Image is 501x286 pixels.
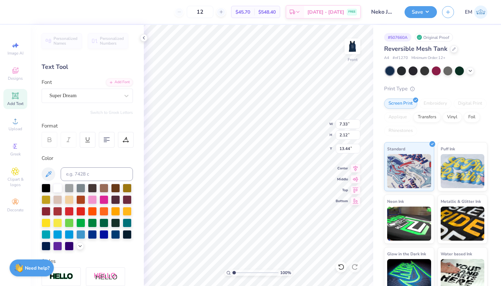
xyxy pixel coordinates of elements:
[336,166,348,171] span: Center
[90,110,133,115] button: Switch to Greek Letters
[387,145,405,152] span: Standard
[474,5,487,19] img: Elsa Mawani
[10,151,21,157] span: Greek
[9,126,22,132] span: Upload
[464,112,480,122] div: Foil
[384,126,417,136] div: Rhinestones
[54,36,78,46] span: Personalized Names
[336,188,348,193] span: Top
[106,78,133,86] div: Add Font
[346,40,359,53] img: Front
[94,272,118,281] img: Shadow
[42,78,52,86] label: Font
[441,250,472,257] span: Water based Ink
[280,270,291,276] span: 100 %
[42,257,133,265] div: Styles
[443,112,462,122] div: Vinyl
[393,55,408,61] span: # nf1270
[415,33,453,42] div: Original Proof
[7,207,24,213] span: Decorate
[336,199,348,204] span: Bottom
[100,36,124,46] span: Personalized Numbers
[49,273,73,281] img: Stroke
[7,101,24,106] span: Add Text
[42,154,133,162] div: Color
[348,10,355,14] span: FREE
[8,76,23,81] span: Designs
[366,5,399,19] input: Untitled Design
[384,55,389,61] span: A4
[384,33,411,42] div: # 507660A
[441,207,485,241] img: Metallic & Glitter Ink
[384,112,411,122] div: Applique
[387,154,431,188] img: Standard
[42,122,134,130] div: Format
[405,6,437,18] button: Save
[387,250,426,257] span: Glow in the Dark Ink
[441,198,481,205] span: Metallic & Glitter Ink
[307,9,344,16] span: [DATE] - [DATE]
[384,45,447,53] span: Reversible Mesh Tank
[236,9,250,16] span: $45.70
[465,8,472,16] span: EM
[258,9,276,16] span: $548.40
[454,99,487,109] div: Digital Print
[419,99,452,109] div: Embroidery
[61,167,133,181] input: e.g. 7428 c
[348,57,358,63] div: Front
[384,99,417,109] div: Screen Print
[441,154,485,188] img: Puff Ink
[387,207,431,241] img: Neon Ink
[3,177,27,187] span: Clipart & logos
[387,198,404,205] span: Neon Ink
[25,265,49,271] strong: Need help?
[42,62,133,72] div: Text Tool
[441,145,455,152] span: Puff Ink
[411,55,445,61] span: Minimum Order: 12 +
[413,112,441,122] div: Transfers
[384,85,487,93] div: Print Type
[465,5,487,19] a: EM
[7,50,24,56] span: Image AI
[187,6,213,18] input: – –
[336,177,348,182] span: Middle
